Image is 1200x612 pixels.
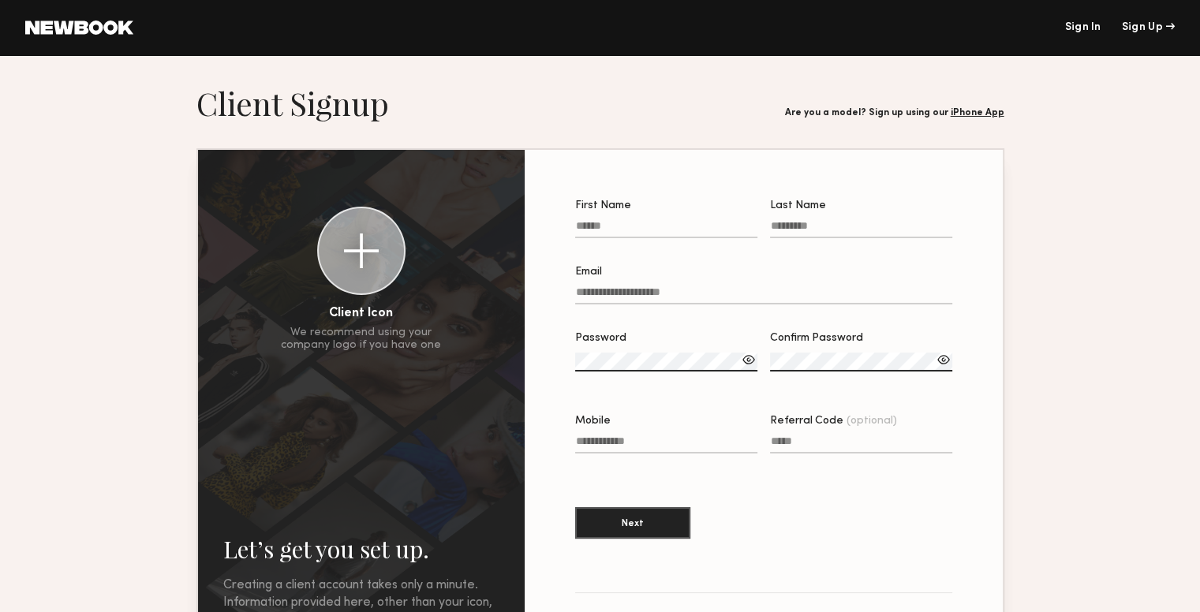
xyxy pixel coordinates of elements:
input: Last Name [770,220,952,238]
button: Next [575,507,690,539]
div: Last Name [770,200,952,211]
input: Mobile [575,435,757,453]
div: Password [575,333,757,344]
input: Referral Code(optional) [770,435,952,453]
input: Email [575,286,953,304]
span: (optional) [847,416,897,427]
h2: Let’s get you set up. [223,533,499,565]
input: First Name [575,220,757,238]
div: Mobile [575,416,757,427]
div: Are you a model? Sign up using our [785,108,1004,118]
input: Password [575,353,757,371]
div: Email [575,267,953,278]
div: First Name [575,200,757,211]
a: iPhone App [951,108,1004,118]
div: Sign Up [1122,22,1175,33]
h1: Client Signup [196,84,389,123]
div: Referral Code [770,416,952,427]
input: Confirm Password [770,353,952,371]
div: Client Icon [329,308,393,320]
div: We recommend using your company logo if you have one [281,327,441,352]
div: Confirm Password [770,333,952,344]
a: Sign In [1064,22,1101,33]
